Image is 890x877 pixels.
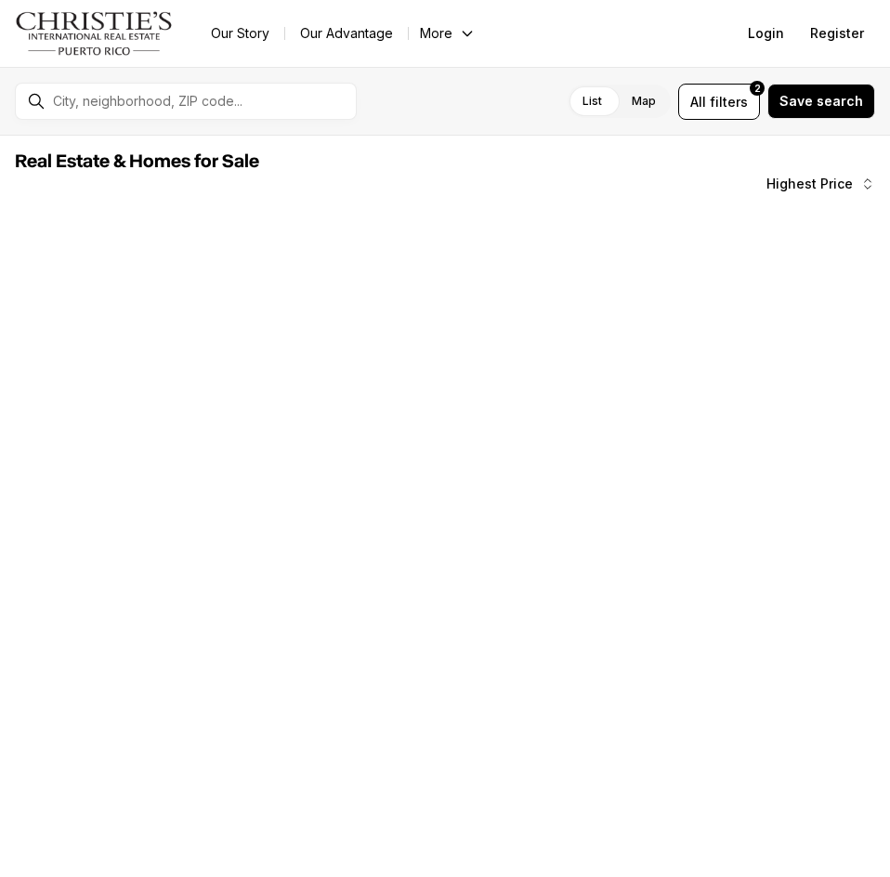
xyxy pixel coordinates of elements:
[409,20,487,46] button: More
[285,20,408,46] a: Our Advantage
[779,94,863,109] span: Save search
[799,15,875,52] button: Register
[617,85,671,118] label: Map
[766,177,853,191] span: Highest Price
[196,20,284,46] a: Our Story
[568,85,617,118] label: List
[15,11,174,56] img: logo
[15,152,259,171] span: Real Estate & Homes for Sale
[678,84,760,120] button: Allfilters2
[755,165,886,203] button: Highest Price
[690,92,706,111] span: All
[767,84,875,119] button: Save search
[810,26,864,41] span: Register
[748,26,784,41] span: Login
[737,15,795,52] button: Login
[710,92,748,111] span: filters
[754,81,761,96] span: 2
